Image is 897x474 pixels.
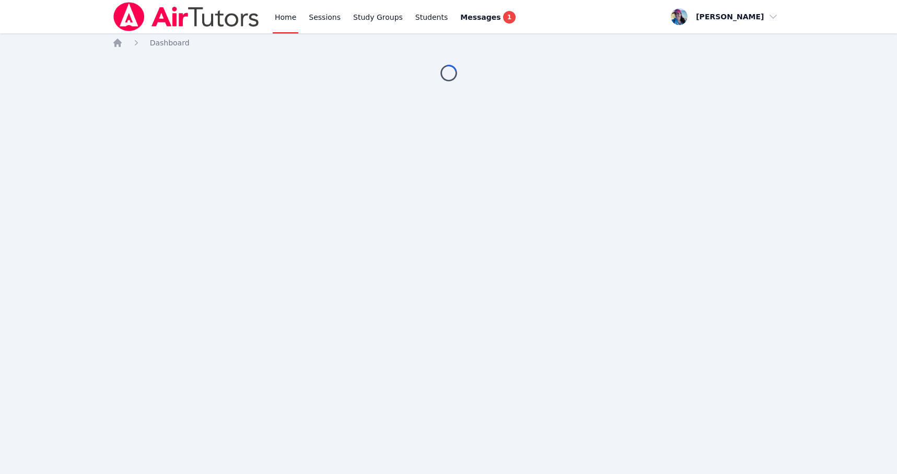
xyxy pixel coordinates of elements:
[150,38,190,48] a: Dashboard
[460,12,500,22] span: Messages
[503,11,516,23] span: 1
[112,2,260,31] img: Air Tutors
[112,38,785,48] nav: Breadcrumb
[150,39,190,47] span: Dashboard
